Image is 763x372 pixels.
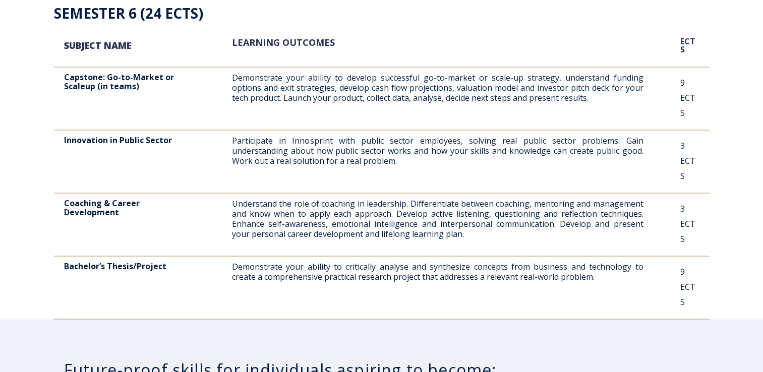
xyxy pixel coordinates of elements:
[64,136,195,145] p: Innovation in Public Sector
[64,73,195,91] p: Capstone: Go-to-Market or Scaleup (in teams)
[64,199,195,217] p: Coaching & Career Development
[232,72,643,103] span: Demonstrate your ability to develop successful go-to-market or scale-up strategy, understand fund...
[232,36,335,48] span: LEARNING OUTCOMES
[680,77,695,118] span: 9 ECTS
[232,135,643,166] span: Participate in Innosprint with public sector employees, solving real public sector problems. Gain...
[232,261,643,282] span: Demonstrate your ability to critically analyse and synthesize concepts from business and technolo...
[64,39,131,51] strong: SUBJECT NAME
[64,261,166,272] span: Bachelor’s Thesis/Project
[680,203,695,244] span: 3 ECTS
[680,36,695,55] span: ECTS
[680,266,695,307] span: 9 ECTS
[680,140,695,181] span: 3 ECTS
[54,3,710,24] h2: SEMESTER 6 (24 ECTS)
[232,198,643,239] span: Understand the role of coaching in leadership. Differentiate between coaching, mentoring and mana...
